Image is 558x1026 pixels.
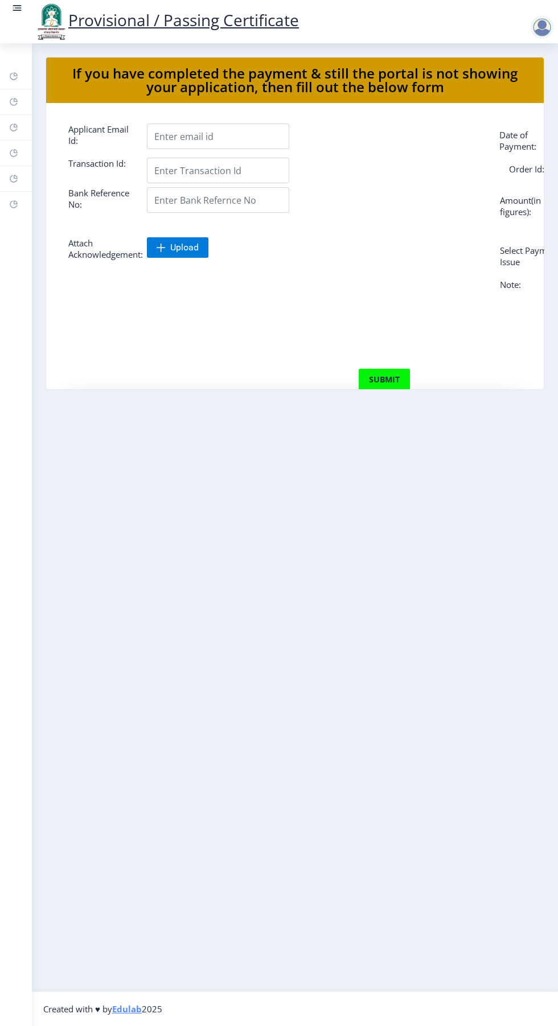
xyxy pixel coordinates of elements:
label: Transaction Id: [60,158,138,179]
input: Enter email id [147,123,289,149]
nb-card-header: If you have completed the payment & still the portal is not showing your application, then fill o... [46,57,544,103]
button: submit [358,368,411,391]
img: logo [34,2,68,41]
input: Enter Transaction Id [147,158,289,183]
input: Enter Bank Refernce No [147,187,289,213]
span: Upload [170,242,199,253]
span: Created with ♥ by 2025 [43,1003,162,1015]
label: Bank Reference No: [60,187,138,210]
a: Edulab [112,1003,142,1015]
label: Attach Acknowledgement: [60,237,138,260]
label: Applicant Email Id: [60,123,138,146]
a: Provisional / Passing Certificate [34,9,299,31]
